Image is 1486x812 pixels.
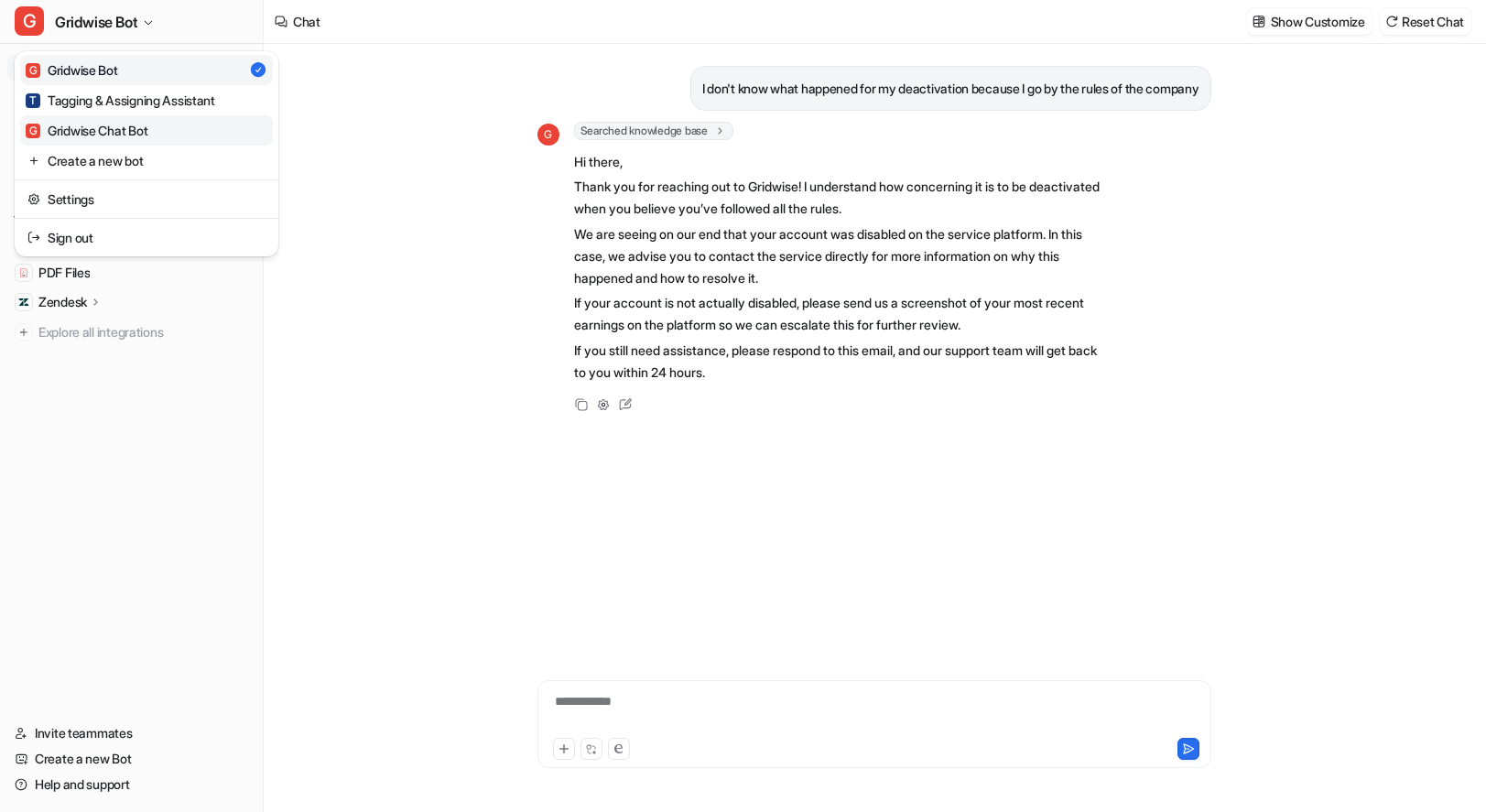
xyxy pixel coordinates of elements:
[26,63,40,78] span: G
[15,51,278,256] div: GGridwise Bot
[27,228,40,247] img: reset
[55,9,137,35] span: Gridwise Bot
[27,151,40,170] img: reset
[26,121,147,140] div: Gridwise Chat Bot
[26,91,215,110] div: Tagging & Assigning Assistant
[20,184,273,214] a: Settings
[26,124,40,138] span: G
[20,222,273,253] a: Sign out
[20,146,273,176] a: Create a new bot
[26,93,40,108] span: T
[26,60,118,80] div: Gridwise Bot
[27,189,40,209] img: reset
[15,6,44,36] span: G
